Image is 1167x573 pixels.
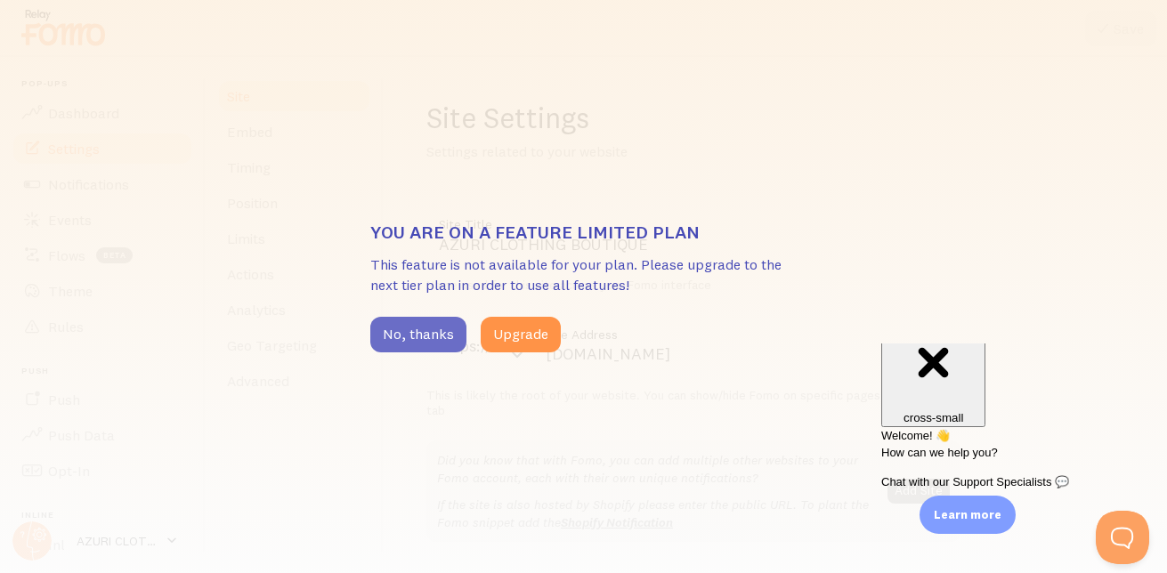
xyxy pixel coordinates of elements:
[1096,511,1149,564] iframe: Help Scout Beacon - Open
[370,317,466,352] button: No, thanks
[481,317,561,352] button: Upgrade
[370,221,798,244] h3: You are on a feature limited plan
[920,496,1016,534] div: Learn more
[934,506,1001,523] p: Learn more
[872,343,1159,511] iframe: Help Scout Beacon - Messages and Notifications
[370,254,798,295] p: This feature is not available for your plan. Please upgrade to the next tier plan in order to use...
